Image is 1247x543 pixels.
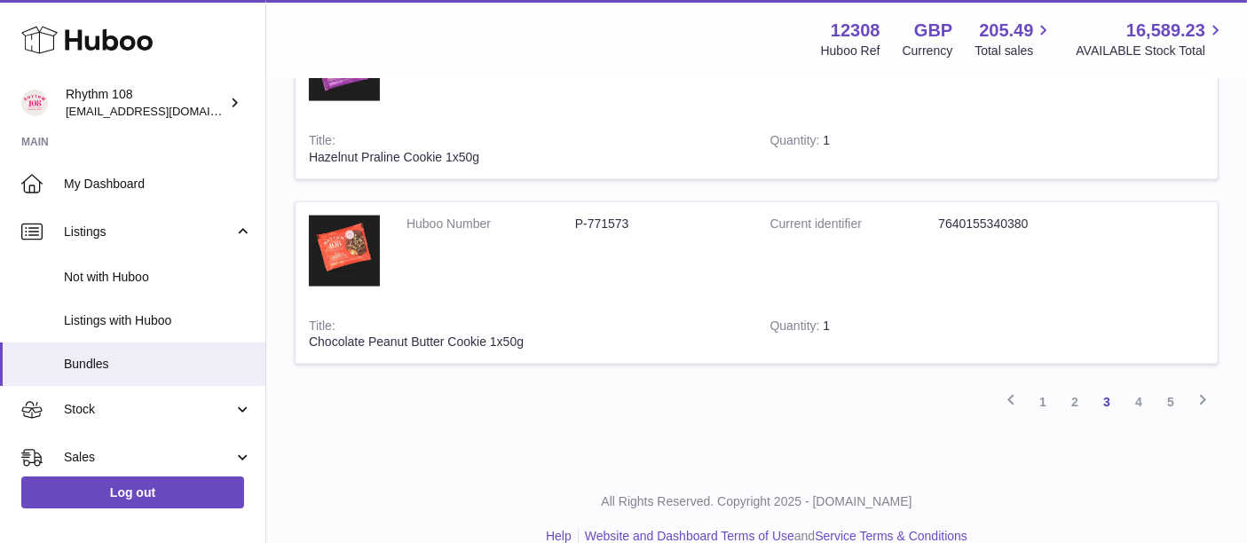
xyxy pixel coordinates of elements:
[1091,386,1123,418] a: 3
[546,529,572,543] a: Help
[64,312,252,329] span: Listings with Huboo
[979,19,1033,43] span: 205.49
[66,86,225,120] div: Rhythm 108
[770,133,824,152] strong: Quantity
[770,319,824,337] strong: Quantity
[64,176,252,193] span: My Dashboard
[1126,19,1205,43] span: 16,589.23
[64,449,233,466] span: Sales
[1123,386,1155,418] a: 4
[1076,19,1226,59] a: 16,589.23 AVAILABLE Stock Total
[64,356,252,373] span: Bundles
[585,529,794,543] a: Website and Dashboard Terms of Use
[938,216,1107,232] dd: 7640155340380
[903,43,953,59] div: Currency
[815,529,967,543] a: Service Terms & Conditions
[1059,386,1091,418] a: 2
[64,269,252,286] span: Not with Huboo
[309,334,744,350] div: Chocolate Peanut Butter Cookie 1x50g
[975,43,1054,59] span: Total sales
[406,216,575,232] dt: Huboo Number
[914,19,952,43] strong: GBP
[21,476,244,508] a: Log out
[64,224,233,240] span: Listings
[309,319,335,337] strong: Title
[1076,43,1226,59] span: AVAILABLE Stock Total
[1155,386,1187,418] a: 5
[821,43,880,59] div: Huboo Ref
[975,19,1054,59] a: 205.49 Total sales
[21,90,48,116] img: internalAdmin-12308@internal.huboo.com
[575,216,744,232] dd: P-771573
[831,19,880,43] strong: 12308
[66,104,261,118] span: [EMAIL_ADDRESS][DOMAIN_NAME]
[309,149,744,166] div: Hazelnut Praline Cookie 1x50g
[309,133,335,152] strong: Title
[309,216,380,287] img: Chocolate Peanut Butter Cookie 1x50g
[1027,386,1059,418] a: 1
[757,304,923,365] td: 1
[280,493,1233,510] p: All Rights Reserved. Copyright 2025 - [DOMAIN_NAME]
[770,216,939,232] dt: Current identifier
[757,119,923,179] td: 1
[64,401,233,418] span: Stock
